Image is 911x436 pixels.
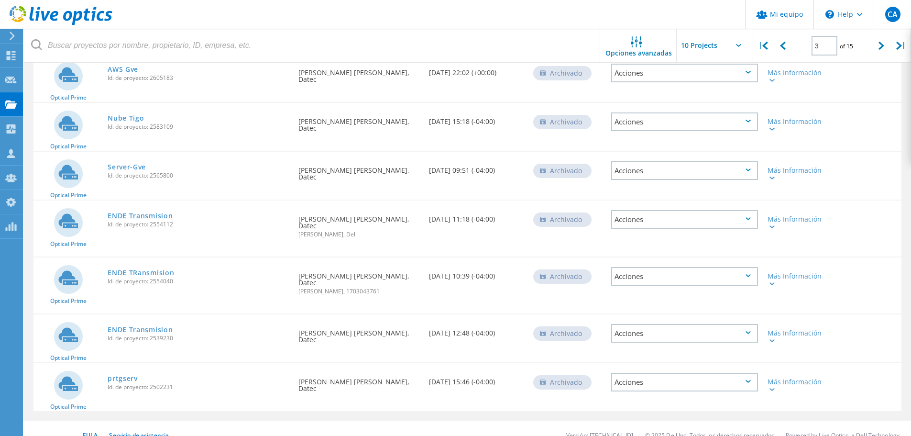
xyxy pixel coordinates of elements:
a: ENDE Transmision [108,212,173,219]
a: Server-Gve [108,164,146,170]
div: Acciones [611,112,758,131]
div: [DATE] 09:51 (-04:00) [424,152,528,183]
div: Archivado [533,115,592,129]
a: prtgserv [108,375,138,382]
span: CA [888,11,898,18]
span: Id. de proyecto: 2554112 [108,222,289,227]
div: [PERSON_NAME] [PERSON_NAME], Datec [294,103,424,141]
div: Más Información [768,330,827,343]
div: Acciones [611,161,758,180]
div: | [891,29,911,63]
span: of 15 [840,42,853,50]
div: [PERSON_NAME] [PERSON_NAME], Datec [294,152,424,190]
div: Archivado [533,212,592,227]
div: [DATE] 12:48 (-04:00) [424,314,528,346]
div: Más Información [768,167,827,180]
div: Acciones [611,324,758,343]
span: Id. de proyecto: 2605183 [108,75,289,81]
div: Más Información [768,69,827,83]
span: Optical Prime [50,95,87,101]
span: Optical Prime [50,144,87,149]
svg: \n [825,10,834,19]
div: Archivado [533,326,592,341]
a: ENDE Transmision [108,326,173,333]
span: Optical Prime [50,192,87,198]
div: Más Información [768,379,827,392]
div: Archivado [533,269,592,284]
div: [DATE] 10:39 (-04:00) [424,257,528,289]
a: Live Optics Dashboard [10,20,112,27]
span: [PERSON_NAME], Dell [298,232,419,237]
span: Optical Prime [50,241,87,247]
input: Buscar proyectos por nombre, propietario, ID, empresa, etc. [24,29,601,62]
div: [DATE] 11:18 (-04:00) [424,201,528,232]
span: Optical Prime [50,298,87,304]
div: Más Información [768,118,827,132]
a: AWS Gve [108,66,138,73]
div: Acciones [611,210,758,229]
div: [PERSON_NAME] [PERSON_NAME], Datec [294,201,424,247]
div: Más Información [768,216,827,229]
div: [PERSON_NAME] [PERSON_NAME], Datec [294,257,424,304]
div: [DATE] 22:02 (+00:00) [424,54,528,86]
div: Acciones [611,267,758,286]
div: [PERSON_NAME] [PERSON_NAME], Datec [294,363,424,402]
div: Acciones [611,373,758,391]
span: Id. de proyecto: 2583109 [108,124,289,130]
div: Más Información [768,273,827,286]
span: Optical Prime [50,355,87,361]
a: ENDE TRansmision [108,269,174,276]
div: Acciones [611,64,758,82]
span: Id. de proyecto: 2539230 [108,335,289,341]
span: Opciones avanzadas [605,50,672,56]
div: [PERSON_NAME] [PERSON_NAME], Datec [294,314,424,353]
div: [DATE] 15:18 (-04:00) [424,103,528,134]
div: | [753,29,773,63]
span: Id. de proyecto: 2565800 [108,173,289,179]
div: [DATE] 15:46 (-04:00) [424,363,528,395]
a: Nube Tigo [108,115,144,122]
div: Archivado [533,164,592,178]
span: [PERSON_NAME], 1703043761 [298,289,419,294]
div: [PERSON_NAME] [PERSON_NAME], Datec [294,54,424,92]
span: Id. de proyecto: 2554040 [108,279,289,284]
div: Archivado [533,375,592,390]
span: Id. de proyecto: 2502231 [108,384,289,390]
div: Archivado [533,66,592,80]
span: Optical Prime [50,404,87,410]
